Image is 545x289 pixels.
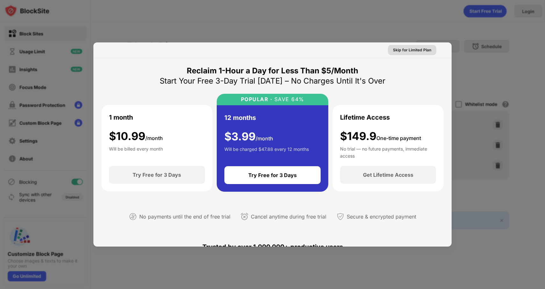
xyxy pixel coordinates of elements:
div: Try Free for 3 Days [133,172,181,178]
img: not-paying [129,213,137,220]
div: Lifetime Access [340,113,390,122]
div: SAVE 64% [272,96,304,102]
span: /month [145,135,163,141]
div: No trial — no future payments, immediate access [340,145,436,158]
div: $149.9 [340,130,421,143]
div: POPULAR · [241,96,272,102]
div: $ 3.99 [224,130,273,143]
div: Reclaim 1-Hour a Day for Less Than $5/Month [187,66,358,76]
span: One-time payment [376,135,421,141]
div: No payments until the end of free trial [139,212,230,221]
img: secured-payment [337,213,344,220]
div: $ 10.99 [109,130,163,143]
div: Skip for Limited Plan [393,47,431,53]
div: Get Lifetime Access [363,172,413,178]
div: Will be charged $47.88 every 12 months [224,146,309,159]
div: Trusted by over 1,000,000+ productive users [101,232,444,262]
div: Secure & encrypted payment [347,212,416,221]
div: 1 month [109,113,133,122]
div: Cancel anytime during free trial [251,212,326,221]
div: Will be billed every month [109,145,163,158]
img: cancel-anytime [241,213,248,220]
div: Try Free for 3 Days [248,172,297,178]
div: Start Your Free 3-Day Trial [DATE] – No Charges Until It's Over [160,76,385,86]
div: 12 months [224,113,256,122]
span: /month [256,135,273,142]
